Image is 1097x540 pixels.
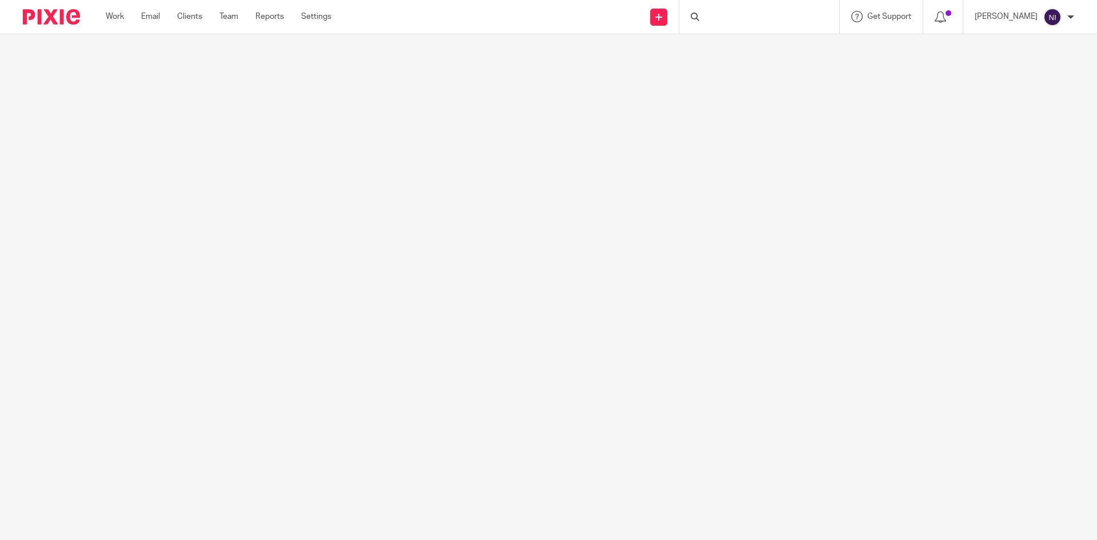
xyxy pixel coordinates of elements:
img: svg%3E [1043,8,1062,26]
a: Work [106,11,124,22]
a: Reports [255,11,284,22]
a: Team [219,11,238,22]
p: [PERSON_NAME] [975,11,1038,22]
img: Pixie [23,9,80,25]
a: Clients [177,11,202,22]
span: Get Support [867,13,911,21]
a: Email [141,11,160,22]
a: Settings [301,11,331,22]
